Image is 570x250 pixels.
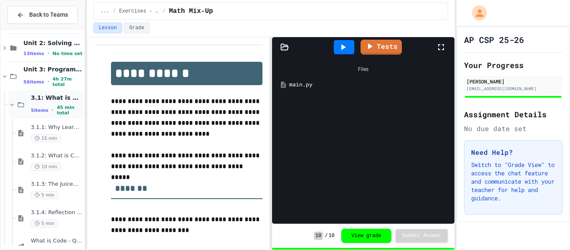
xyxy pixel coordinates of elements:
span: 3.1.4: Reflection - Evolving Technology [31,209,83,216]
h3: Need Help? [471,147,555,157]
span: • [48,78,49,85]
h2: Your Progress [464,59,562,71]
span: 3.1: What is Code? [31,94,83,101]
span: • [48,50,49,57]
span: ... [101,8,110,15]
h1: AP CSP 25-26 [464,34,524,45]
span: 15 min [31,134,61,142]
span: • [52,107,53,114]
div: [EMAIL_ADDRESS][DOMAIN_NAME] [467,86,560,92]
span: Math Mix-Up [169,6,213,16]
button: View grade [341,229,391,243]
span: 13 items [23,51,44,56]
h2: Assignment Details [464,109,562,120]
span: / [325,232,328,239]
div: Files [276,61,450,77]
span: What is Code - Quiz [31,237,83,245]
span: 45 min total [57,105,83,116]
button: Submit Answer [396,229,448,242]
button: Grade [124,23,150,33]
span: 5 min [31,220,58,227]
span: Unit 2: Solving Problems in Computer Science [23,39,83,47]
button: Back to Teams [8,6,78,24]
span: 10 [314,232,323,240]
span: 56 items [23,79,44,85]
div: main.py [289,81,449,89]
div: [PERSON_NAME] [467,78,560,85]
div: No due date set [464,124,562,134]
div: My Account [463,3,489,23]
span: 4h 27m total [53,76,83,87]
span: 3.1.1: Why Learn to Program? [31,124,83,131]
span: 3.1.3: The JuiceMind IDE [31,181,83,188]
p: Switch to "Grade View" to access the chat feature and communicate with your teacher for help and ... [471,161,555,202]
span: Submit Answer [402,232,441,239]
span: 5 min [31,191,58,199]
span: Unit 3: Programming with Python [23,66,83,73]
span: / [163,8,166,15]
a: Tests [361,40,402,55]
span: No time set [53,51,83,56]
span: Back to Teams [29,10,68,19]
button: Lesson [93,23,122,33]
span: / [113,8,116,15]
span: 5 items [31,108,48,113]
span: 3.1.2: What is Code? [31,152,83,159]
span: Exercises - Mathematical Operators [119,8,159,15]
span: 10 min [31,163,61,171]
span: 10 [328,232,334,239]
